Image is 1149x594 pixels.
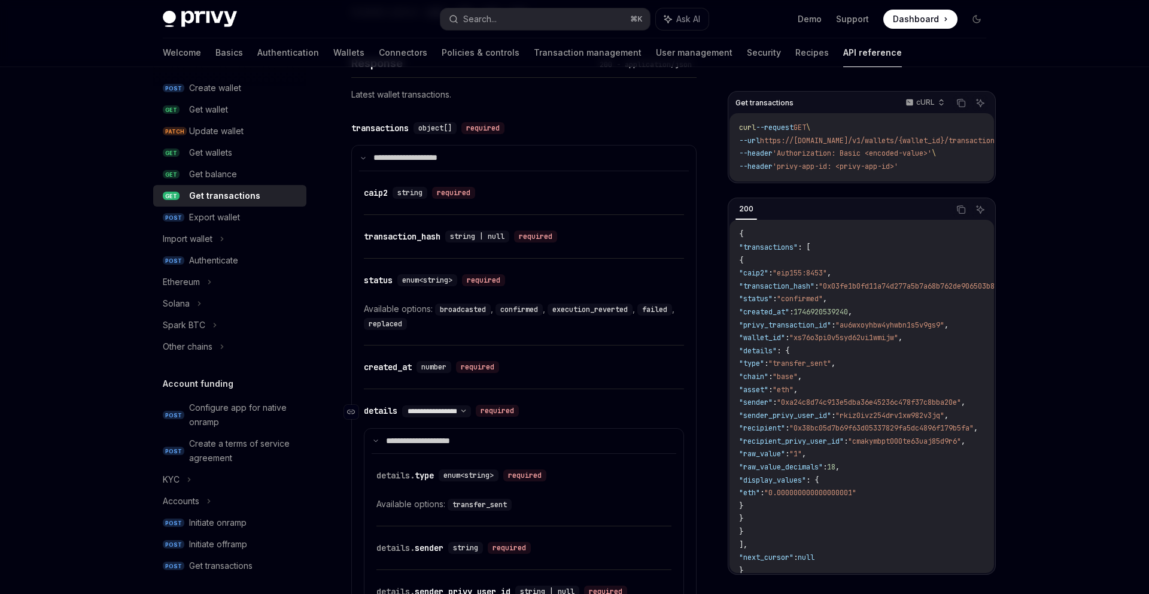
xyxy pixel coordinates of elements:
a: POSTInitiate onramp [153,512,306,534]
span: "privy_transaction_id" [739,320,831,330]
div: Solana [163,296,190,311]
span: https://[DOMAIN_NAME]/v1/wallets/{wallet_id}/transactions [760,136,999,146]
span: Get transactions [735,98,794,108]
a: POSTCreate wallet [153,77,306,99]
button: cURL [899,93,950,113]
span: , [961,398,965,407]
a: POSTCreate a terms of service agreement [153,433,306,469]
span: : { [777,346,789,356]
button: Search...⌘K [440,8,650,30]
span: "transactions" [739,243,798,252]
p: cURL [916,98,935,107]
span: "confirmed" [777,294,823,304]
div: Initiate offramp [189,537,247,551]
div: Get transactions [189,559,253,573]
div: , [637,302,677,316]
div: required [456,361,499,373]
code: transfer_sent [448,499,512,511]
a: POSTAuthenticate [153,250,306,271]
div: required [514,231,557,243]
span: "recipient_privy_user_id" [739,437,844,446]
div: Update wallet [189,124,244,138]
span: { [739,256,743,265]
span: , [974,423,978,433]
span: : [785,423,789,433]
span: "caip2" [739,268,768,278]
code: confirmed [496,304,543,316]
span: , [831,359,835,368]
div: required [476,405,519,417]
div: 200 [735,202,757,216]
a: Transaction management [534,38,642,67]
span: } [739,527,743,537]
div: transactions [351,122,409,134]
span: number [421,362,446,372]
code: replaced [364,318,407,330]
div: caip2 [364,187,388,199]
span: : [785,333,789,343]
span: : [773,398,777,407]
div: Available options: [364,302,684,331]
span: "raw_value_decimals" [739,462,823,472]
div: Create a terms of service agreement [189,437,299,465]
div: Get transactions [189,189,260,203]
div: Spark BTC [163,318,205,332]
div: KYC [163,472,180,487]
span: GET [163,192,180,201]
span: string [453,543,478,553]
span: "status" [739,294,773,304]
code: broadcasted [435,304,491,316]
span: , [835,462,840,472]
div: Import wallet [163,232,212,246]
span: , [827,268,831,278]
div: Get balance [189,167,237,181]
span: "0.000000000000000001" [764,488,856,498]
a: GETGet wallet [153,99,306,120]
span: --url [739,136,760,146]
div: created_at [364,361,412,373]
span: : [773,294,777,304]
span: 1746920539240 [794,307,848,317]
div: Get wallets [189,146,232,160]
span: : [764,359,768,368]
button: Toggle dark mode [967,10,986,29]
span: : [814,281,819,291]
span: : [789,307,794,317]
span: 'Authorization: Basic <encoded-value>' [773,148,932,158]
span: "next_cursor" [739,553,794,562]
span: : [ [798,243,810,252]
span: , [802,449,806,459]
span: { [739,229,743,239]
span: "xs76o3pi0v5syd62ui1wmijw" [789,333,898,343]
a: User management [656,38,732,67]
span: , [961,437,965,446]
span: : [831,411,835,420]
span: : [768,268,773,278]
a: Policies & controls [442,38,519,67]
span: "raw_value" [739,449,785,459]
div: Create wallet [189,81,241,95]
span: "type" [739,359,764,368]
a: PATCHUpdate wallet [153,120,306,142]
span: "display_values" [739,475,806,485]
span: --header [739,162,773,171]
span: --request [756,123,794,132]
span: "0xa24c8d74c913e5dba36e45236c478f37c8bba20e" [777,398,961,407]
button: Copy the contents from the code block [953,95,969,111]
span: "details" [739,346,777,356]
div: required [488,542,531,554]
span: enum<string> [443,471,494,480]
span: Ask AI [676,13,700,25]
a: Dashboard [883,10,957,29]
span: , [798,372,802,381]
a: Support [836,13,869,25]
span: , [823,294,827,304]
span: curl [739,123,756,132]
span: } [739,566,743,575]
p: Latest wallet transactions. [351,87,697,102]
span: "recipient" [739,423,785,433]
span: POST [163,519,184,528]
div: required [432,187,475,199]
h5: Account funding [163,377,233,391]
div: Initiate onramp [189,516,247,530]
